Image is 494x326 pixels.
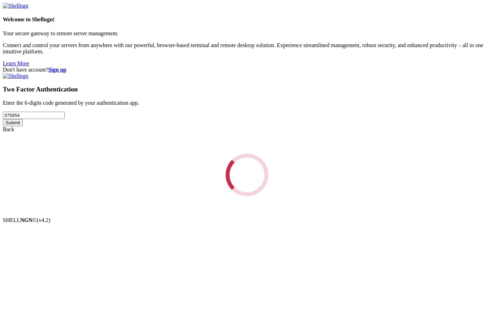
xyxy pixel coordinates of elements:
[3,3,28,9] img: Shellngn
[3,16,491,23] h4: Welcome to Shellngn!
[3,60,29,66] a: Learn More
[3,100,491,106] p: Enter the 6-digits code generated by your authentication app.
[48,67,66,73] a: Sign up
[3,119,23,126] input: Submit
[3,42,491,55] p: Connect and control your servers from anywhere with our powerful, browser-based terminal and remo...
[3,217,50,223] span: SHELL ©
[3,86,491,93] h3: Two Factor Authentication
[37,217,51,223] span: 4.2.0
[3,112,65,119] input: Two factor code
[3,30,491,37] p: Your secure gateway to remote server management.
[3,67,491,73] div: Don't have account?
[3,73,28,79] img: Shellngn
[20,217,33,223] b: NGN
[219,147,275,203] div: Loading...
[3,126,14,132] a: Back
